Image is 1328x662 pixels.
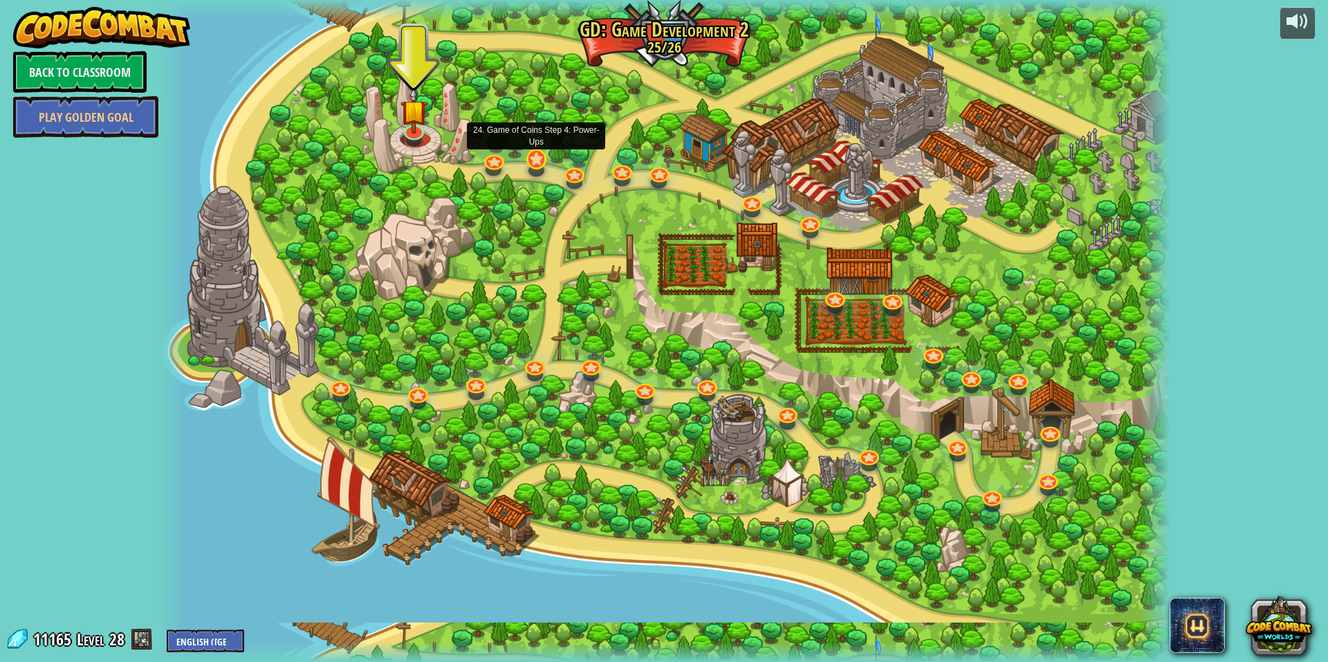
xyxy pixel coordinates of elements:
[33,628,75,650] span: 11165
[13,51,147,93] a: Back to Classroom
[400,87,428,134] img: level-banner-started.png
[1280,7,1315,39] button: Adjust volume
[77,628,104,651] span: Level
[13,96,158,138] a: Play Golden Goal
[109,628,124,650] span: 28
[13,7,190,48] img: CodeCombat - Learn how to code by playing a game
